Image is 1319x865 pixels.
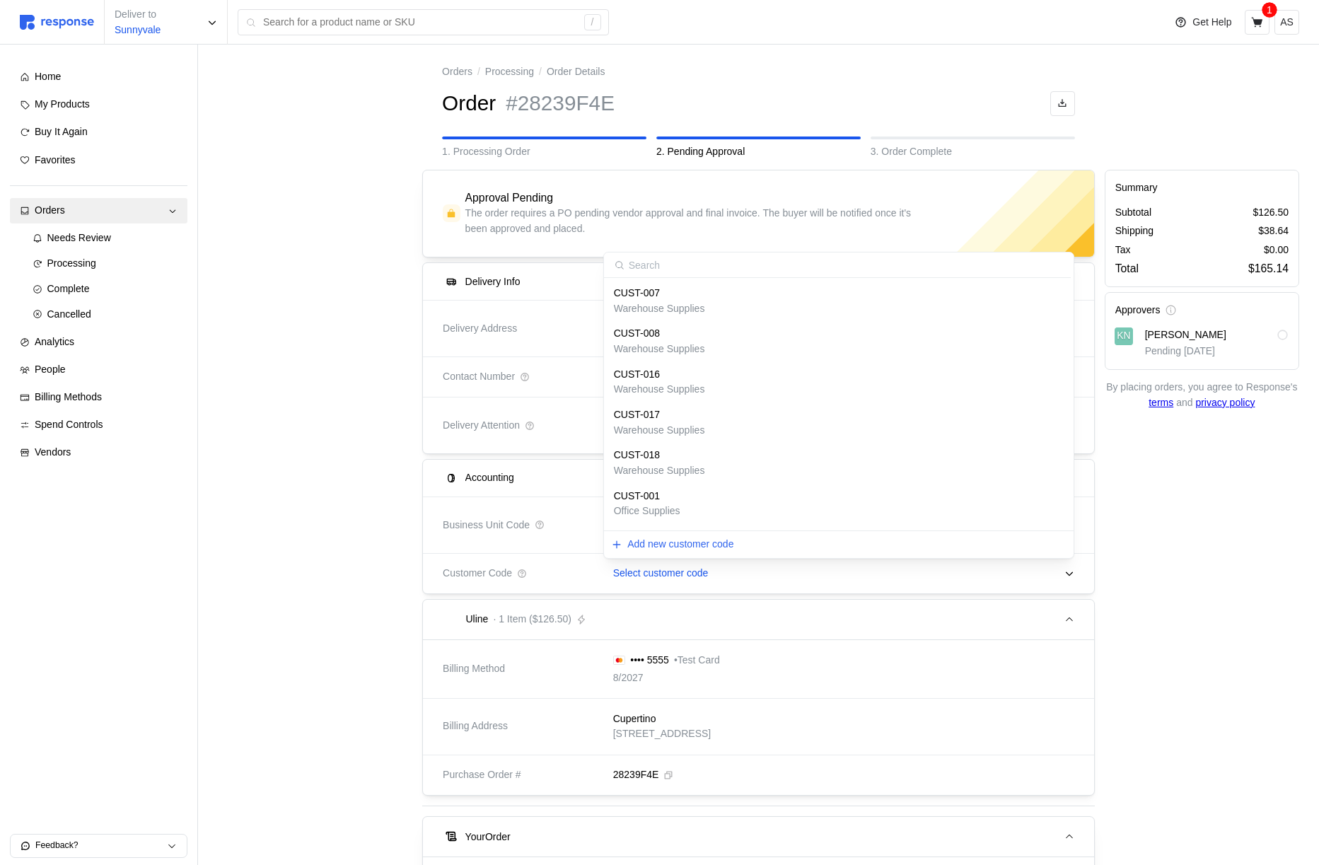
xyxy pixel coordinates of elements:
p: • Test Card [674,653,720,668]
a: privacy policy [1195,397,1255,408]
a: Home [10,64,187,90]
span: Cancelled [47,308,91,320]
a: Complete [23,277,187,302]
p: Total [1115,260,1139,277]
a: Favorites [10,148,187,173]
p: Get Help [1192,15,1231,30]
a: Orders [442,64,472,80]
a: Needs Review [23,226,187,251]
p: •••• 5555 [630,653,669,668]
a: Processing [23,251,187,277]
p: 3. Order Complete [871,144,1075,160]
p: 28239F4E [613,767,659,783]
span: Needs Review [47,232,111,243]
span: Spend Controls [35,419,103,430]
span: Delivery Attention [443,418,520,434]
span: Delivery Address [443,321,517,337]
p: 2. Pending Approval [656,144,861,160]
p: 1. Processing Order [442,144,646,160]
h5: Delivery Info [465,274,521,289]
h1: #28239F4E [506,90,615,117]
a: Cancelled [23,302,187,327]
span: Billing Address [443,719,508,734]
p: CUST-008 [614,326,660,342]
p: $0.00 [1264,243,1289,258]
span: Billing Methods [35,391,102,402]
h5: Accounting [465,470,514,485]
p: · 1 Item ($126.50) [493,612,571,627]
p: Warehouse Supplies [614,301,705,317]
a: Buy It Again [10,120,187,145]
h5: Your Order [465,830,511,844]
h1: Order [442,90,496,117]
p: $38.64 [1258,223,1289,239]
p: Uline [465,612,488,627]
span: Billing Method [443,661,505,677]
p: CUST-017 [614,407,660,423]
span: Purchase Order # [443,767,521,783]
a: terms [1149,397,1173,408]
p: Pending [DATE] [1145,344,1289,359]
span: Processing [47,257,96,269]
h5: Summary [1115,180,1289,195]
a: Vendors [10,440,187,465]
p: 1 [1267,2,1272,18]
a: My Products [10,92,187,117]
button: AS [1274,10,1299,35]
p: Order Details [547,64,605,80]
span: Vendors [35,446,71,458]
a: Spend Controls [10,412,187,438]
p: CUST-016 [614,367,660,383]
span: Complete [47,283,90,294]
p: [STREET_ADDRESS] [613,726,711,742]
a: People [10,357,187,383]
span: People [35,364,66,375]
span: Buy It Again [35,126,88,137]
input: Search for a product name or SKU [263,10,576,35]
a: Analytics [10,330,187,355]
h5: Approvers [1115,303,1161,318]
a: Billing Methods [10,385,187,410]
p: CUST-001 [614,489,660,504]
p: Cupertino [613,712,656,727]
p: Office Supplies [614,504,680,519]
a: Orders [10,198,187,223]
p: Feedback? [35,840,167,852]
p: Warehouse Supplies [614,423,705,439]
p: KN [1117,328,1130,344]
div: Orders [35,203,163,219]
p: CUST-007 [614,286,660,301]
p: / [477,64,480,80]
p: Select customer code [613,566,709,581]
p: Sunnyvale [115,23,161,38]
p: $165.14 [1248,260,1289,277]
img: svg%3e [613,656,626,664]
p: Deliver to [115,7,161,23]
p: [PERSON_NAME] [1145,327,1226,343]
span: Business Unit Code [443,518,530,533]
p: Warehouse Supplies [614,342,705,357]
p: CUST-018 [614,448,660,463]
p: The order requires a PO pending vendor approval and final invoice. The buyer will be notified onc... [465,206,917,236]
p: AS [1280,15,1294,30]
span: Favorites [35,154,76,166]
div: / [584,14,601,31]
h4: Approval Pending [465,190,553,207]
p: Shipping [1115,223,1154,239]
button: Get Help [1166,9,1240,36]
button: Uline· 1 Item ($126.50) [423,600,1094,639]
p: By placing orders, you agree to Response's and [1105,380,1299,410]
p: / [539,64,542,80]
p: Tax [1115,243,1131,258]
div: Uline· 1 Item ($126.50) [423,640,1094,795]
img: svg%3e [20,15,94,30]
span: Home [35,71,61,82]
span: Contact Number [443,369,515,385]
p: 8/2027 [613,670,644,686]
p: Warehouse Supplies [614,382,705,397]
a: Processing [485,64,534,80]
span: Analytics [35,336,74,347]
span: My Products [35,98,90,110]
button: YourOrder [423,817,1094,857]
p: Warehouse Supplies [614,463,705,479]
